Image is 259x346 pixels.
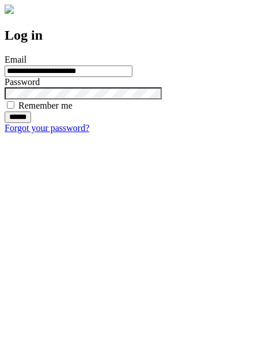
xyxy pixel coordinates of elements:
a: Forgot your password? [5,123,89,133]
img: logo-4e3dc11c47720685a147b03b5a06dd966a58ff35d612b21f08c02c0306f2b779.png [5,5,14,14]
label: Password [5,77,40,87]
h2: Log in [5,28,254,43]
label: Email [5,55,26,64]
label: Remember me [18,101,73,110]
